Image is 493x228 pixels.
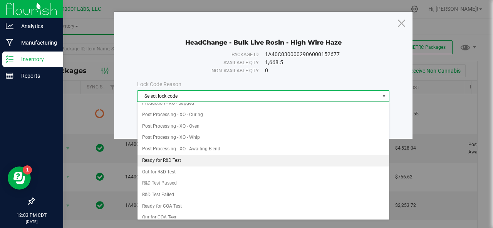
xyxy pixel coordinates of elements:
li: Post Processing - XO - Awaiting Blend [138,143,389,155]
li: Ready for R&D Test [138,155,389,166]
li: Post Processing - XO - Whip [138,132,389,143]
div: Available qty [148,59,259,67]
div: 1,668.5 [265,58,379,67]
iframe: Resource center unread badge [23,165,32,175]
span: Select lock code [138,91,379,102]
inline-svg: Analytics [6,22,13,30]
li: Post Processing - XO - Curing [138,109,389,121]
p: Reports [13,71,60,80]
li: R&D Test Failed [138,189,389,201]
li: Ready for COA Test [138,201,389,212]
div: 1A40C0300002906000152677 [265,50,379,58]
li: Out for COA Test [138,212,389,223]
span: select [379,91,389,102]
p: [DATE] [3,219,60,225]
inline-svg: Inventory [6,55,13,63]
li: Post Processing - XO - Oven [138,121,389,132]
p: Analytics [13,22,60,31]
inline-svg: Manufacturing [6,39,13,47]
p: Manufacturing [13,38,60,47]
p: Inventory [13,55,60,64]
div: HeadChange - Bulk Live Rosin - High Wire Haze [137,27,389,47]
div: Package ID [148,51,259,58]
div: 0 [265,67,379,75]
span: Lock Code Reason [137,81,181,87]
iframe: Resource center [8,166,31,190]
inline-svg: Reports [6,72,13,80]
li: R&D Test Passed [138,178,389,189]
li: Production - XO - Bagged [138,98,389,109]
div: Non-available qty [148,67,259,75]
p: 12:03 PM CDT [3,212,60,219]
li: Out for R&D Test [138,166,389,178]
